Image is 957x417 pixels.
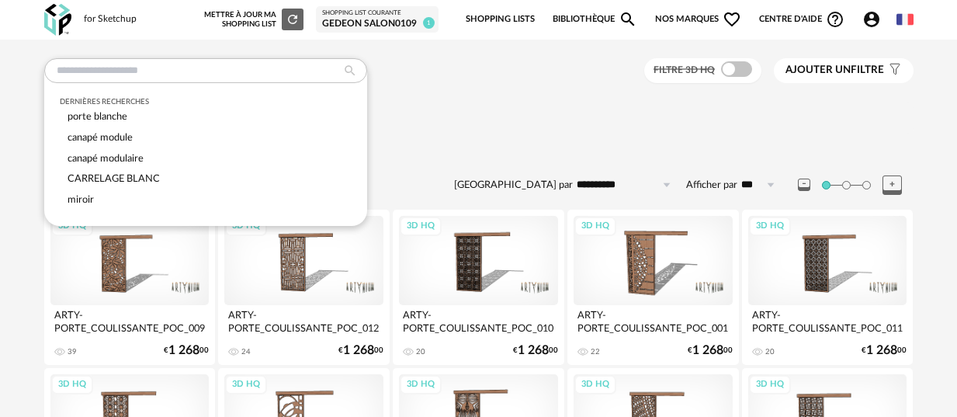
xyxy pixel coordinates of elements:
[44,156,914,172] div: 12664 résultats
[51,217,93,236] div: 3D HQ
[68,112,127,121] span: porte blanche
[44,4,71,36] img: OXP
[343,346,374,356] span: 1 268
[765,347,775,356] div: 20
[513,346,558,356] div: € 00
[749,217,791,236] div: 3D HQ
[748,305,907,336] div: ARTY-PORTE_COULISSANTE_POC_011_2200X1100_BAMBOU
[591,347,600,356] div: 22
[225,217,267,236] div: 3D HQ
[400,217,442,236] div: 3D HQ
[826,10,844,29] span: Help Circle Outline icon
[742,210,914,365] a: 3D HQ ARTY-PORTE_COULISSANTE_POC_011_2200X1100_BAMBOU 20 €1 26800
[241,347,251,356] div: 24
[655,3,742,36] span: Nos marques
[884,64,902,77] span: Filter icon
[50,305,210,336] div: ARTY-PORTE_COULISSANTE_POC_009_2200X1100_BAMBOU
[896,11,914,28] img: fr
[164,346,209,356] div: € 00
[723,10,741,29] span: Heart Outline icon
[749,375,791,394] div: 3D HQ
[774,58,914,83] button: Ajouter unfiltre Filter icon
[225,375,267,394] div: 3D HQ
[84,13,137,26] div: for Sketchup
[68,133,133,142] span: canapé module
[688,346,733,356] div: € 00
[44,210,216,365] a: 3D HQ ARTY-PORTE_COULISSANTE_POC_009_2200X1100_BAMBOU 39 €1 26800
[785,64,851,75] span: Ajouter un
[286,16,300,23] span: Refresh icon
[574,305,733,336] div: ARTY-PORTE_COULISSANTE_POC_001_2200X1100_BAMBOU
[574,375,616,394] div: 3D HQ
[68,347,77,356] div: 39
[416,347,425,356] div: 20
[338,346,383,356] div: € 00
[862,346,907,356] div: € 00
[68,174,160,183] span: CARRELAGE BLANC
[692,346,723,356] span: 1 268
[759,10,845,29] span: Centre d'aideHelp Circle Outline icon
[218,210,390,365] a: 3D HQ ARTY-PORTE_COULISSANTE_POC_012_2200X1100_BAMBOU 24 €1 26800
[68,154,144,163] span: canapé modulaire
[619,10,637,29] span: Magnify icon
[322,9,432,17] div: Shopping List courante
[204,9,303,30] div: Mettre à jour ma Shopping List
[654,65,715,75] span: Filtre 3D HQ
[393,210,564,365] a: 3D HQ ARTY-PORTE_COULISSANTE_POC_010_2200X1100_BAMBOU 20 €1 26800
[866,346,897,356] span: 1 268
[553,3,638,36] a: BibliothèqueMagnify icon
[400,375,442,394] div: 3D HQ
[785,64,884,77] span: filtre
[51,375,93,394] div: 3D HQ
[423,17,435,29] span: 1
[862,10,881,29] span: Account Circle icon
[224,305,383,336] div: ARTY-PORTE_COULISSANTE_POC_012_2200X1100_BAMBOU
[862,10,888,29] span: Account Circle icon
[466,3,535,36] a: Shopping Lists
[168,346,199,356] span: 1 268
[567,210,739,365] a: 3D HQ ARTY-PORTE_COULISSANTE_POC_001_2200X1100_BAMBOU 22 €1 26800
[686,179,737,192] label: Afficher par
[399,305,558,336] div: ARTY-PORTE_COULISSANTE_POC_010_2200X1100_BAMBOU
[322,18,432,30] div: GEDEON SALON0109
[60,97,352,106] div: Dernières recherches
[518,346,549,356] span: 1 268
[322,9,432,30] a: Shopping List courante GEDEON SALON0109 1
[68,195,94,204] span: miroir
[574,217,616,236] div: 3D HQ
[454,179,573,192] label: [GEOGRAPHIC_DATA] par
